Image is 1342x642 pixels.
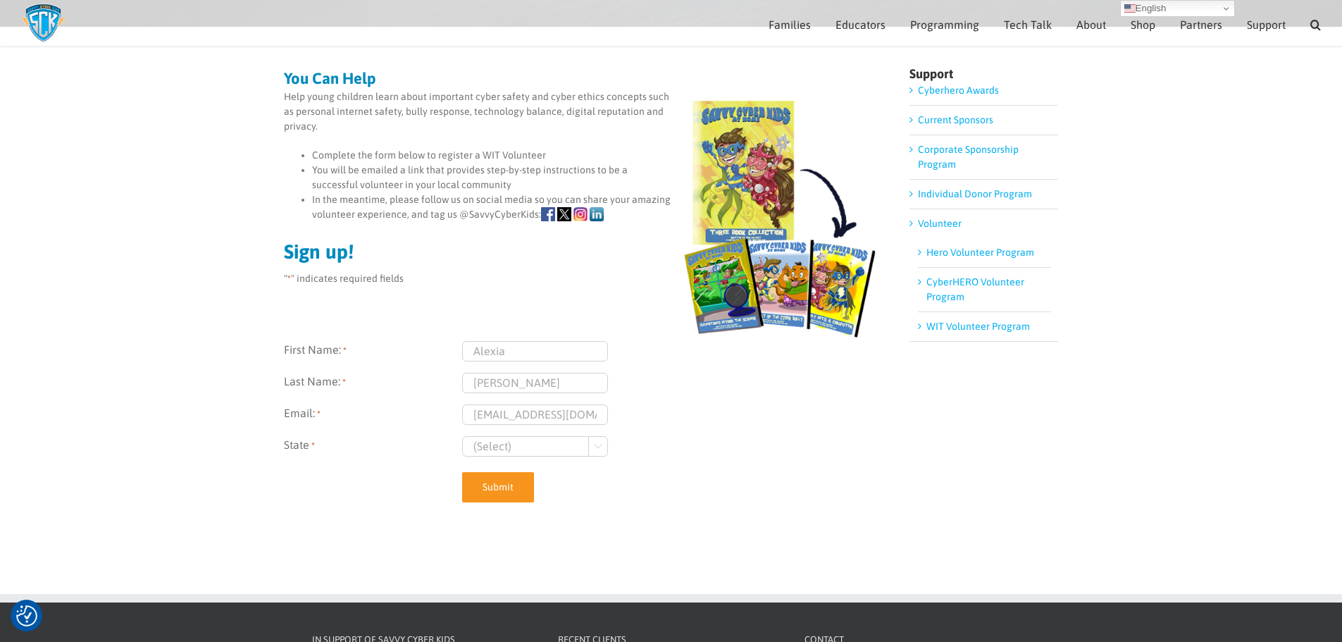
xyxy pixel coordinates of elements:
label: State [284,436,462,457]
a: WIT Volunteer Program [926,321,1030,332]
p: Help young children learn about important cyber safety and cyber ethics concepts such as personal... [284,89,879,134]
a: Corporate Sponsorship Program [918,144,1019,170]
input: Submit [462,472,534,502]
img: Revisit consent button [16,605,37,626]
li: In the meantime, please follow us on social media so you can share your amazing volunteer experie... [312,192,879,222]
a: Current Sponsors [918,114,993,125]
span: About [1076,19,1106,30]
img: Savvy Cyber Kids Logo [21,4,66,42]
h4: Support [909,68,1058,80]
span: Tech Talk [1004,19,1052,30]
span: Support [1247,19,1286,30]
span: Families [769,19,811,30]
img: icons-X.png [557,207,571,221]
h2: Sign up! [284,242,879,261]
a: Volunteer [918,218,962,229]
label: Last Name: [284,373,462,393]
label: Email: [284,405,462,425]
img: icons-Facebook.png [541,207,555,221]
img: icons-Instagram.png [573,207,588,221]
a: Individual Donor Program [918,188,1032,199]
li: You will be emailed a link that provides step-by-step instructions to be a successful volunteer i... [312,163,879,192]
span: Educators [835,19,886,30]
img: icons-linkedin.png [590,207,604,221]
button: Consent Preferences [16,605,37,626]
strong: You Can Help [284,69,376,87]
p: " " indicates required fields [284,271,879,286]
span: Shop [1131,19,1155,30]
a: Cyberhero Awards [918,85,999,96]
label: First Name: [284,341,462,362]
a: Hero Volunteer Program [926,247,1034,258]
a: CyberHERO Volunteer Program [926,276,1024,302]
img: en [1124,3,1136,14]
span: Partners [1180,19,1222,30]
li: Complete the form below to register a WIT Volunteer [312,148,879,163]
span: Programming [910,19,979,30]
